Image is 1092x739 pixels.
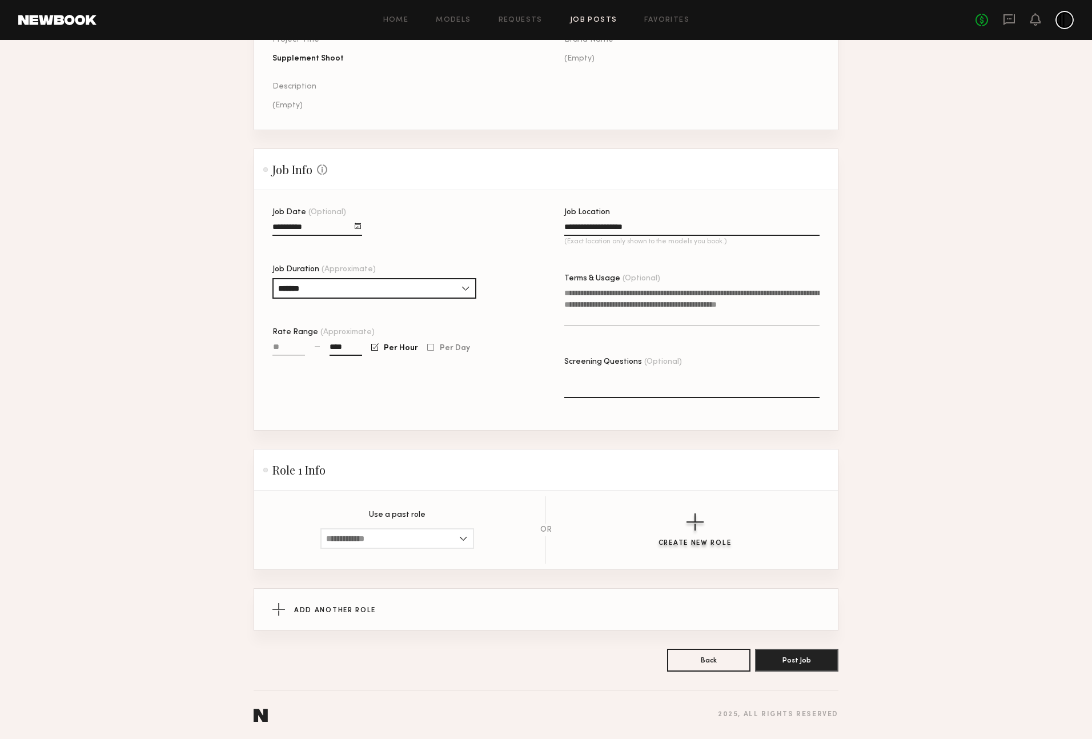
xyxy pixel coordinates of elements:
div: OR [540,526,552,534]
p: Use a past role [369,511,425,519]
h2: Job Info [263,163,327,176]
div: 2025 , all rights reserved [718,711,838,718]
a: Job Posts [570,17,617,24]
span: Add Another Role [294,607,376,614]
span: (Approximate) [322,266,376,274]
div: Rate Range [272,328,528,336]
a: Favorites [644,17,689,24]
a: Models [436,17,471,24]
div: Description [272,83,528,91]
input: Job Location(Exact location only shown to the models you book.) [564,223,820,236]
p: (Exact location only shown to the models you book.) [564,238,820,245]
span: (Optional) [308,208,346,216]
div: Brand Name [564,36,820,44]
div: Terms & Usage [564,275,820,283]
span: (Optional) [623,275,660,283]
div: Screening Questions [564,358,820,366]
button: Create New Role [659,513,732,547]
button: Post Job [755,649,838,672]
div: Job Date [272,208,362,216]
button: Back [667,649,750,672]
span: (Optional) [644,358,682,366]
div: Job Duration [272,266,476,274]
div: Project Title [272,36,528,44]
span: Per Hour [384,345,418,352]
button: Add Another Role [254,589,838,630]
a: Requests [499,17,543,24]
div: (Empty) [564,53,820,65]
div: (Empty) [272,100,528,111]
span: (Approximate) [320,328,375,336]
div: — [314,343,320,351]
div: Supplement Shoot [272,53,528,65]
div: Job Location [564,208,820,216]
textarea: Terms & Usage(Optional) [564,287,820,326]
a: Home [383,17,409,24]
h2: Role 1 Info [263,463,326,477]
textarea: Screening Questions(Optional) [564,371,820,398]
div: Create New Role [659,540,732,547]
span: Per Day [440,345,470,352]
